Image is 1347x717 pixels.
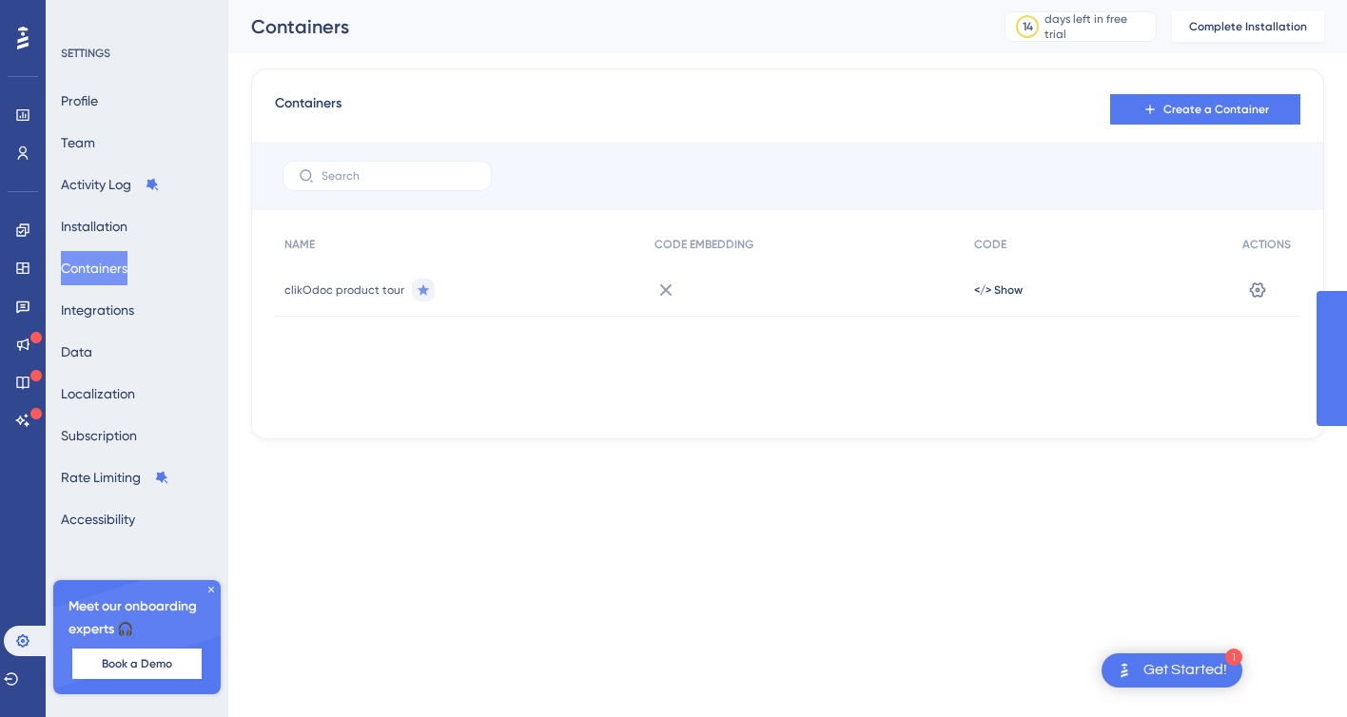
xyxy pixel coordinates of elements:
[1225,649,1242,666] div: 1
[974,282,1023,298] button: </> Show
[654,237,753,252] span: CODE EMBEDDING
[61,377,135,411] button: Localization
[275,92,342,126] span: Containers
[61,502,135,536] button: Accessibility
[61,209,127,243] button: Installation
[1110,94,1300,125] button: Create a Container
[1023,19,1033,34] div: 14
[1143,660,1227,681] div: Get Started!
[284,282,404,298] span: clikOdoc product tour
[1242,237,1291,252] span: ACTIONS
[61,46,215,61] div: SETTINGS
[61,251,127,285] button: Containers
[61,335,92,369] button: Data
[322,169,476,183] input: Search
[251,13,957,40] div: Containers
[284,237,315,252] span: NAME
[974,237,1006,252] span: CODE
[61,418,137,453] button: Subscription
[61,84,98,118] button: Profile
[61,167,160,202] button: Activity Log
[61,126,95,160] button: Team
[1267,642,1324,699] iframe: UserGuiding AI Assistant Launcher
[1102,653,1242,688] div: Open Get Started! checklist, remaining modules: 1
[1113,659,1136,682] img: launcher-image-alternative-text
[1044,11,1150,42] div: days left in free trial
[1189,19,1307,34] span: Complete Installation
[102,656,172,671] span: Book a Demo
[1163,102,1269,117] span: Create a Container
[72,649,202,679] button: Book a Demo
[61,460,169,494] button: Rate Limiting
[61,293,134,327] button: Integrations
[68,595,205,641] span: Meet our onboarding experts 🎧
[1172,11,1324,42] button: Complete Installation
